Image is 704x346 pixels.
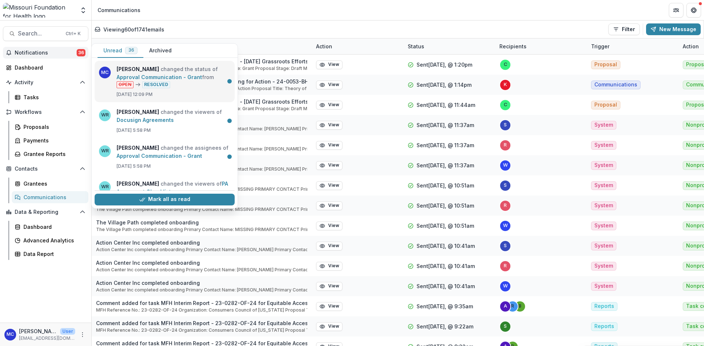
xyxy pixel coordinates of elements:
[312,38,403,54] div: Action
[3,163,88,175] button: Open Contacts
[117,180,230,196] p: changed the viewers of
[19,327,57,335] p: [PERSON_NAME]
[98,6,140,14] div: Communications
[417,222,474,230] p: Sent [DATE], @ 10:51am
[96,299,307,307] p: Comment added for task MFH Interim Report - 23-0282-OF-24 for Equitable Access to [GEOGRAPHIC_DATA]
[594,162,613,168] span: System
[316,101,342,109] button: View
[594,303,614,309] span: Reports
[12,121,88,133] a: Proposals
[417,141,474,149] p: Sent [DATE], @ 11:37am
[594,102,617,108] span: Proposal
[594,263,613,269] span: System
[78,330,87,339] button: More
[587,42,614,50] div: Trigger
[504,324,507,329] div: spadgett@moconsumers.org
[594,142,613,148] span: System
[504,82,507,87] div: kmallula@mffh.org
[23,237,82,244] div: Advanced Analytics
[96,327,307,334] p: MFH Reference No.: 23-0282-OF-24 Organization: Consumers Council of [US_STATE] Proposal Title: Eq...
[403,38,495,54] div: Status
[316,81,342,89] button: View
[96,287,307,293] p: Action Center Inc completed onboarding Primary Contact Name: [PERSON_NAME] Primary Contact Email:...
[504,264,507,268] div: rklann@mffh.org
[417,262,475,270] p: Sent [DATE], @ 10:41am
[23,180,82,187] div: Grantees
[95,194,235,205] button: Mark all as read
[504,143,507,148] div: rklann@mffh.org
[594,202,613,209] span: System
[587,38,678,54] div: Trigger
[594,82,637,88] span: Communications
[594,283,613,289] span: System
[12,178,88,190] a: Grantees
[77,49,85,56] span: 36
[417,101,475,109] p: Sent [DATE], @ 11:44am
[92,38,312,54] div: Content
[12,221,88,233] a: Dashboard
[3,106,88,118] button: Open Workflows
[495,42,531,50] div: Recipients
[117,117,174,123] a: Docusign Agreements
[15,64,82,71] div: Dashboard
[608,23,640,35] button: Filter
[594,323,614,330] span: Reports
[117,65,230,88] p: changed the status of from
[504,62,507,67] div: clawrence2505@gmail.com
[12,234,88,246] a: Advanced Analytics
[594,223,613,229] span: System
[96,307,307,313] p: MFH Reference No.: 23-0282-OF-24 Organization: Consumers Council of [US_STATE] Proposal Title: Eq...
[128,48,134,53] span: 36
[3,47,88,59] button: Notifications36
[417,202,474,209] p: Sent [DATE], @ 10:51am
[594,182,613,189] span: System
[511,304,514,309] div: rlerch@mffh.org
[23,150,82,158] div: Grantee Reports
[316,282,342,291] button: View
[15,166,77,172] span: Contacts
[3,77,88,88] button: Open Activity
[503,223,508,228] div: wrohrbach@mffh.org
[23,137,82,144] div: Payments
[96,267,307,273] p: Action Center Inc completed onboarding Primary Contact Name: [PERSON_NAME] Primary Contact Email:...
[316,222,342,230] button: View
[504,103,507,107] div: clawrence2505@gmail.com
[316,242,342,250] button: View
[78,3,88,18] button: Open entity switcher
[23,250,82,258] div: Data Report
[117,74,202,80] a: Approval Communication - Grant
[23,193,82,201] div: Communications
[92,42,121,50] div: Content
[316,161,342,170] button: View
[417,282,475,290] p: Sent [DATE], @ 10:41am
[504,243,507,248] div: simransidhus.work+1@gmail.com
[96,259,307,267] p: Action Center Inc completed onboarding
[316,322,342,331] button: View
[594,243,613,249] span: System
[96,279,307,287] p: Action Center Inc completed onboarding
[504,183,507,188] div: simransidhus.work+1@gmail.com
[23,93,82,101] div: Tasks
[12,191,88,203] a: Communications
[678,42,703,50] div: Action
[12,248,88,260] a: Data Report
[504,123,507,127] div: simransidhus.work+1@gmail.com
[3,3,75,18] img: Missouri Foundation for Health logo
[19,335,75,342] p: [EMAIL_ADDRESS][DOMAIN_NAME]
[417,182,474,189] p: Sent [DATE], @ 10:51am
[316,262,342,271] button: View
[15,109,77,115] span: Workflows
[23,223,82,231] div: Dashboard
[417,61,472,68] p: Sent [DATE], @ 1:20pm
[117,181,228,195] a: PA Agreement Checklist
[417,242,475,250] p: Sent [DATE], @ 10:41am
[594,62,617,68] span: Proposal
[96,319,307,327] p: Comment added for task MFH Interim Report - 23-0282-OF-24 for Equitable Access to [GEOGRAPHIC_DATA]
[312,42,337,50] div: Action
[60,328,75,335] p: User
[64,30,82,38] div: Ctrl + K
[316,60,342,69] button: View
[3,62,88,74] a: Dashboard
[3,206,88,218] button: Open Data & Reporting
